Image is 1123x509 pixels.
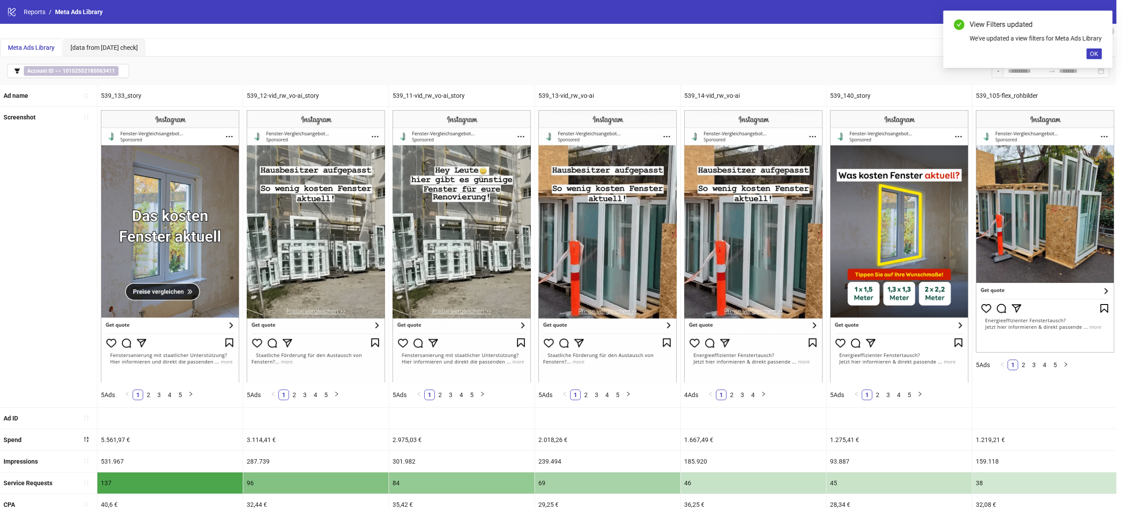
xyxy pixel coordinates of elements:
[1086,48,1102,59] button: OK
[970,33,1102,43] div: We've updated a view filters for Meta Ads Library
[954,19,964,30] span: check-circle
[970,19,1102,30] div: View Filters updated
[1092,19,1102,29] a: Close
[1090,50,1098,57] span: OK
